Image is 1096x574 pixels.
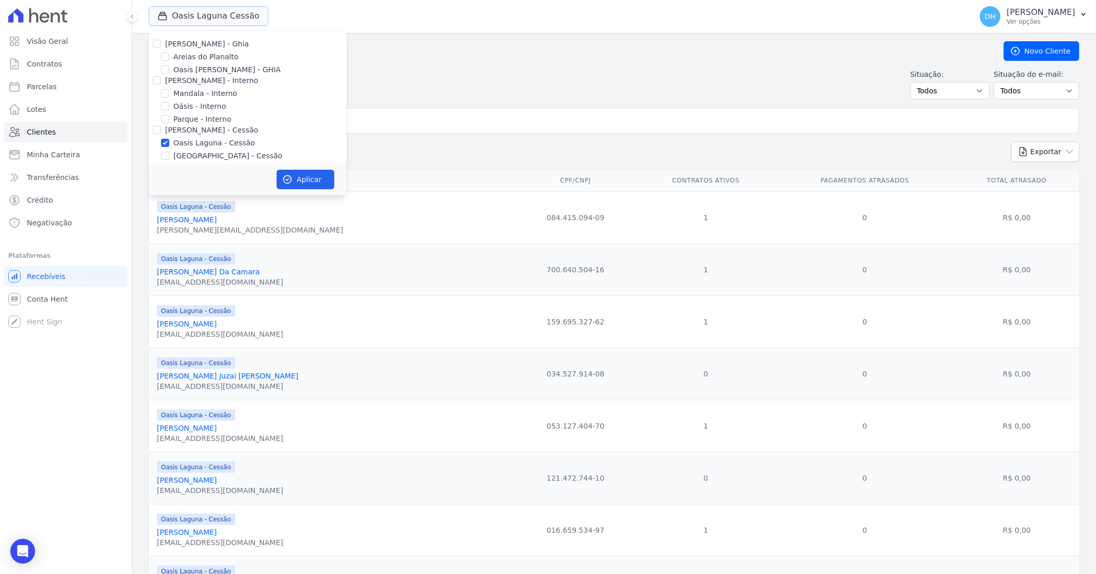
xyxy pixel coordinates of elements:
[776,452,955,504] td: 0
[954,243,1079,296] td: R$ 0,00
[515,504,637,556] td: 016.659.534-97
[636,243,776,296] td: 1
[157,253,235,265] span: Oasis Laguna - Cessão
[27,127,56,137] span: Clientes
[515,400,637,452] td: 053.127.404-70
[173,88,237,99] label: Mandala - Interno
[954,170,1079,191] th: Total Atrasado
[173,64,281,75] label: Oasis [PERSON_NAME] - GHIA
[157,424,217,432] a: [PERSON_NAME]
[994,69,1079,80] label: Situação do e-mail:
[636,296,776,348] td: 1
[636,191,776,243] td: 1
[4,212,127,233] a: Negativação
[636,400,776,452] td: 1
[776,400,955,452] td: 0
[1007,18,1075,26] p: Ver opções
[165,76,258,85] label: [PERSON_NAME] - Interno
[954,348,1079,400] td: R$ 0,00
[277,170,334,189] button: Aplicar
[954,296,1079,348] td: R$ 0,00
[157,462,235,473] span: Oasis Laguna - Cessão
[954,452,1079,504] td: R$ 0,00
[165,126,258,134] label: [PERSON_NAME] - Cessão
[4,54,127,74] a: Contratos
[157,514,235,525] span: Oasis Laguna - Cessão
[515,191,637,243] td: 084.415.094-09
[776,296,955,348] td: 0
[157,305,235,317] span: Oasis Laguna - Cessão
[776,170,955,191] th: Pagamentos Atrasados
[27,150,80,160] span: Minha Carteira
[157,277,283,287] div: [EMAIL_ADDRESS][DOMAIN_NAME]
[157,528,217,536] a: [PERSON_NAME]
[776,348,955,400] td: 0
[8,250,123,262] div: Plataformas
[954,504,1079,556] td: R$ 0,00
[4,167,127,188] a: Transferências
[10,539,35,564] div: Open Intercom Messenger
[4,76,127,97] a: Parcelas
[1007,7,1075,18] p: [PERSON_NAME]
[157,476,217,484] a: [PERSON_NAME]
[515,243,637,296] td: 700.640.504-16
[149,6,268,26] button: Oasis Laguna Cessão
[157,485,283,496] div: [EMAIL_ADDRESS][DOMAIN_NAME]
[27,104,46,114] span: Lotes
[168,110,1075,131] input: Buscar por nome, CPF ou e-mail
[515,170,637,191] th: CPF/CNPJ
[157,537,283,548] div: [EMAIL_ADDRESS][DOMAIN_NAME]
[173,114,231,125] label: Parque - Interno
[4,266,127,287] a: Recebíveis
[4,122,127,142] a: Clientes
[954,400,1079,452] td: R$ 0,00
[173,52,238,62] label: Areias do Planalto
[776,191,955,243] td: 0
[1011,142,1079,162] button: Exportar
[636,504,776,556] td: 1
[157,381,298,391] div: [EMAIL_ADDRESS][DOMAIN_NAME]
[157,320,217,328] a: [PERSON_NAME]
[173,151,282,161] label: [GEOGRAPHIC_DATA] - Cessão
[4,99,127,120] a: Lotes
[27,36,68,46] span: Visão Geral
[157,268,260,276] a: [PERSON_NAME] Da Camara
[515,452,637,504] td: 121.472.744-10
[157,357,235,369] span: Oasis Laguna - Cessão
[165,40,249,48] label: [PERSON_NAME] - Ghia
[4,289,127,309] a: Conta Hent
[173,138,255,149] label: Oasis Laguna - Cessão
[985,13,995,20] span: DH
[157,433,283,444] div: [EMAIL_ADDRESS][DOMAIN_NAME]
[4,31,127,52] a: Visão Geral
[157,409,235,421] span: Oasis Laguna - Cessão
[776,504,955,556] td: 0
[27,81,57,92] span: Parcelas
[1004,41,1079,61] a: Novo Cliente
[636,170,776,191] th: Contratos Ativos
[636,348,776,400] td: 0
[776,243,955,296] td: 0
[27,218,72,228] span: Negativação
[954,191,1079,243] td: R$ 0,00
[4,144,127,165] a: Minha Carteira
[173,101,226,112] label: Oásis - Interno
[157,225,343,235] div: [PERSON_NAME][EMAIL_ADDRESS][DOMAIN_NAME]
[27,271,66,282] span: Recebíveis
[149,42,987,60] h2: Clientes
[157,216,217,224] a: [PERSON_NAME]
[27,195,53,205] span: Crédito
[157,372,298,380] a: [PERSON_NAME] Juzai [PERSON_NAME]
[972,2,1096,31] button: DH [PERSON_NAME] Ver opções
[27,294,68,304] span: Conta Hent
[27,59,62,69] span: Contratos
[515,296,637,348] td: 159.695.327-62
[157,329,283,339] div: [EMAIL_ADDRESS][DOMAIN_NAME]
[636,452,776,504] td: 0
[27,172,79,183] span: Transferências
[910,69,990,80] label: Situação:
[515,348,637,400] td: 034.527.914-08
[157,201,235,212] span: Oasis Laguna - Cessão
[4,190,127,210] a: Crédito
